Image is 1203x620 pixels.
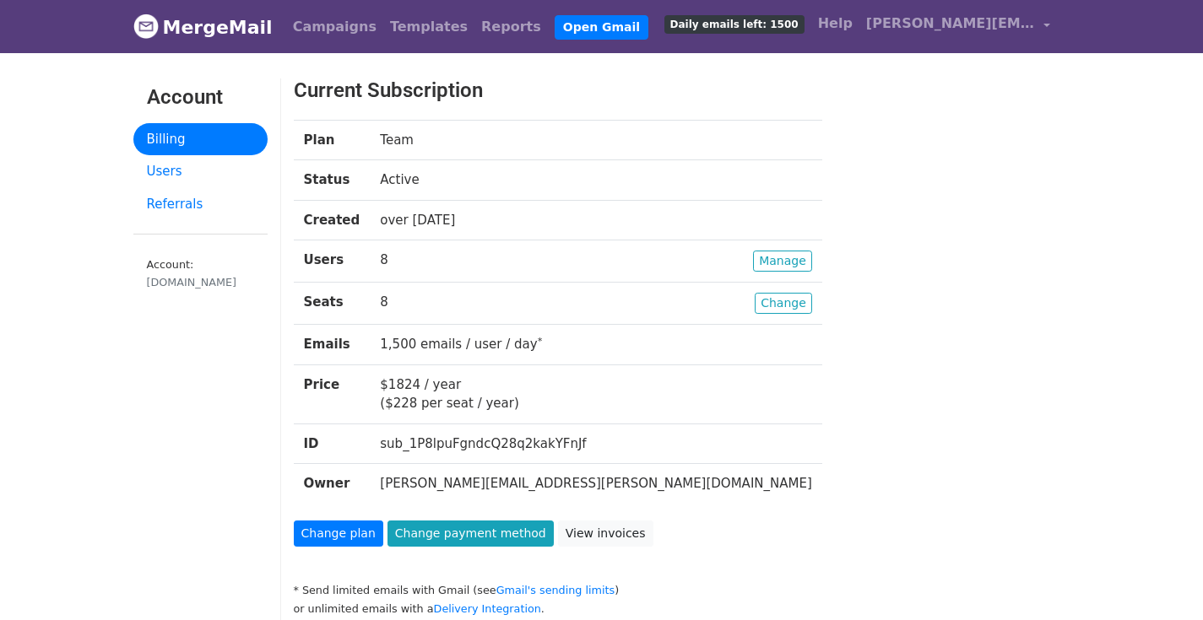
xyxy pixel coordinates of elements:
[555,15,648,40] a: Open Gmail
[294,520,383,547] a: Change plan
[147,85,254,110] h3: Account
[753,251,812,272] a: Manage
[370,240,821,283] td: 8
[286,10,383,44] a: Campaigns
[133,9,273,45] a: MergeMail
[370,160,821,201] td: Active
[294,200,371,240] th: Created
[370,120,821,160] td: Team
[370,200,821,240] td: over [DATE]
[859,7,1057,46] a: [PERSON_NAME][EMAIL_ADDRESS][PERSON_NAME][DOMAIN_NAME]
[294,120,371,160] th: Plan
[370,325,821,365] td: 1,500 emails / user / day
[294,283,371,325] th: Seats
[294,364,371,423] th: Price
[755,293,812,314] a: Change
[294,160,371,201] th: Status
[370,464,821,504] td: [PERSON_NAME][EMAIL_ADDRESS][PERSON_NAME][DOMAIN_NAME]
[133,123,268,156] a: Billing
[811,7,859,40] a: Help
[294,464,371,504] th: Owner
[658,7,811,40] a: Daily emails left: 1500
[147,258,254,290] small: Account:
[474,10,548,44] a: Reports
[294,240,371,283] th: Users
[496,584,615,596] a: Gmail's sending limits
[294,325,371,365] th: Emails
[294,78,1004,103] h3: Current Subscription
[558,520,653,547] a: View invoices
[370,423,821,464] td: sub_1P8lpuFgndcQ28q2kakYFnJf
[133,13,159,39] img: MergeMail logo
[133,188,268,221] a: Referrals
[294,423,371,464] th: ID
[383,10,474,44] a: Templates
[370,364,821,423] td: $1824 / year ($228 per seat / year)
[866,13,1035,34] span: [PERSON_NAME][EMAIL_ADDRESS][PERSON_NAME][DOMAIN_NAME]
[133,155,268,188] a: Users
[370,283,821,325] td: 8
[294,584,620,616] small: * Send limited emails with Gmail (see ) or unlimited emails with a .
[147,274,254,290] div: [DOMAIN_NAME]
[664,15,805,34] span: Daily emails left: 1500
[387,520,554,547] a: Change payment method
[434,602,541,615] a: Delivery Integration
